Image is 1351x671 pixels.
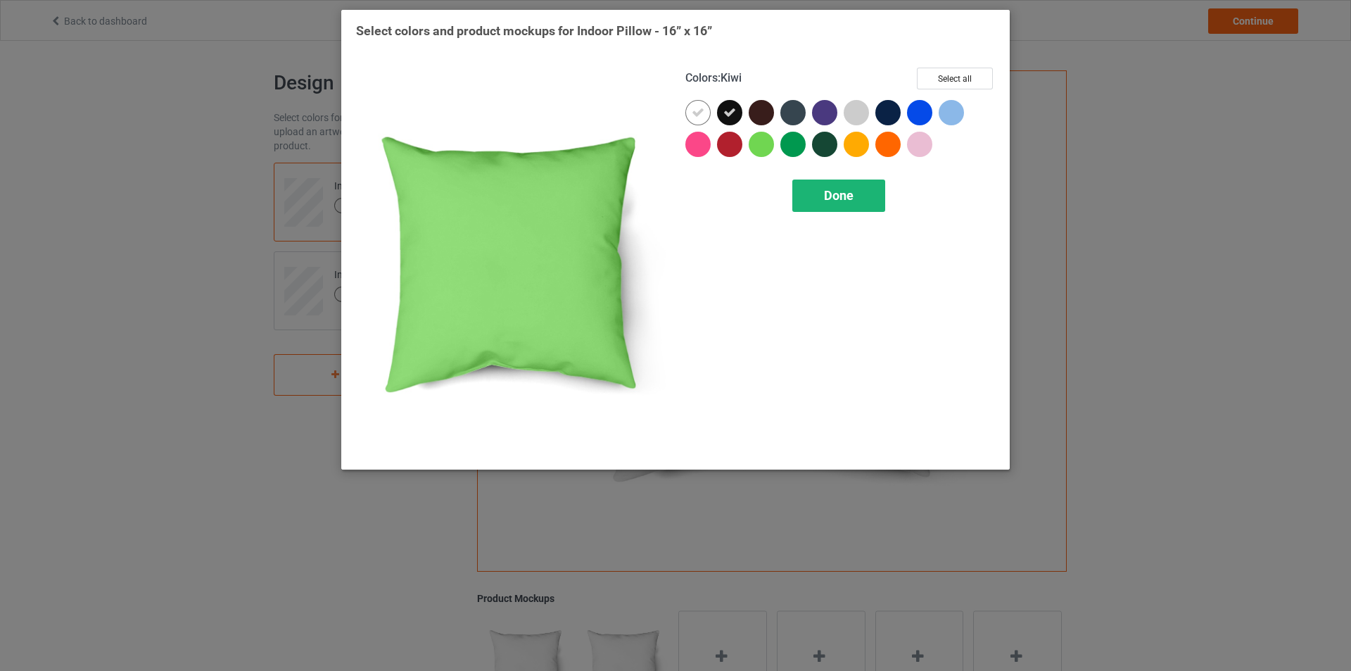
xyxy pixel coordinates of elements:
img: regular.jpg [356,68,666,455]
span: Kiwi [721,71,742,84]
button: Select all [917,68,993,89]
span: Select colors and product mockups for Indoor Pillow - 16” x 16” [356,23,712,38]
h4: : [685,71,742,86]
span: Colors [685,71,718,84]
span: Done [824,188,854,203]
